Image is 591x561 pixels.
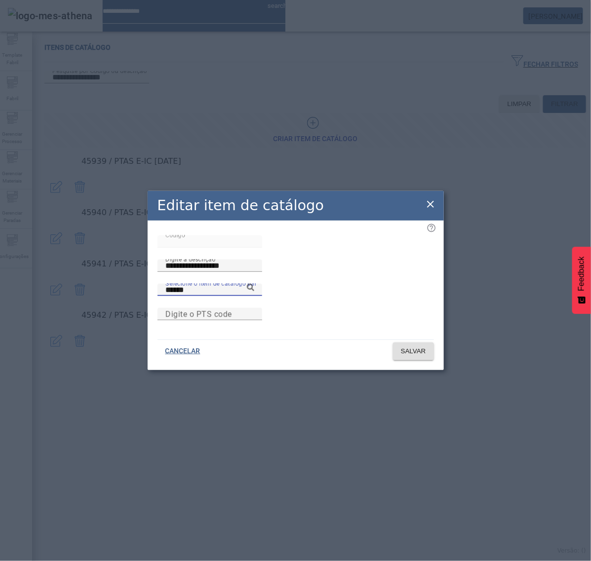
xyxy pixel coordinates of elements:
[577,257,586,291] span: Feedback
[165,231,185,238] mat-label: Código
[401,346,426,356] span: SALVAR
[158,342,208,360] button: CANCELAR
[393,342,434,360] button: SALVAR
[158,195,324,216] h2: Editar item de catálogo
[165,256,215,262] mat-label: Digite a descrição
[572,247,591,314] button: Feedback - Mostrar pesquisa
[165,309,232,319] mat-label: Digite o PTS code
[165,280,256,287] mat-label: Selecione o item de catálogo pai
[165,284,254,296] input: Number
[165,346,200,356] span: CANCELAR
